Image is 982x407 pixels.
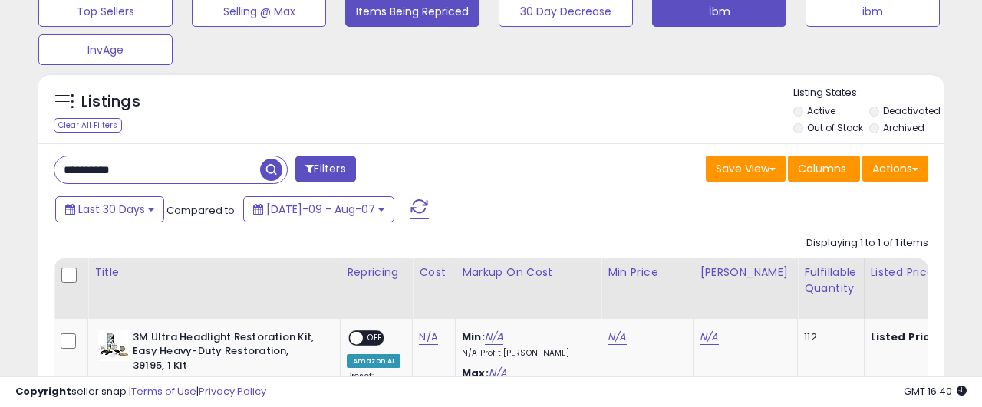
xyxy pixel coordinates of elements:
div: Fulfillable Quantity [804,264,857,297]
button: Filters [295,156,355,182]
button: Actions [862,156,928,182]
label: Out of Stock [807,121,863,134]
div: Clear All Filters [54,118,122,133]
p: N/A Profit [PERSON_NAME] [462,348,589,359]
div: seller snap | | [15,385,266,399]
span: [DATE]-09 - Aug-07 [266,202,375,217]
span: Compared to: [166,203,237,218]
a: N/A [485,330,503,345]
a: N/A [700,330,718,345]
th: The percentage added to the cost of goods (COGS) that forms the calculator for Min & Max prices. [456,258,601,319]
button: Save View [706,156,786,182]
a: Privacy Policy [199,384,266,399]
button: InvAge [38,34,173,65]
strong: Copyright [15,384,71,399]
p: Listing States: [793,86,944,100]
h5: Listings [81,91,140,113]
b: Listed Price: [871,330,941,344]
button: Columns [788,156,860,182]
div: Cost [419,264,449,281]
span: OFF [363,331,387,344]
button: Last 30 Days [55,196,164,222]
label: Archived [883,121,924,134]
div: Markup on Cost [462,264,595,281]
div: Repricing [347,264,406,281]
div: Min Price [608,264,687,281]
div: Title [94,264,334,281]
span: Last 30 Days [78,202,145,217]
div: Displaying 1 to 1 of 1 items [806,236,928,251]
div: [PERSON_NAME] [700,264,791,281]
label: Deactivated [883,104,941,117]
a: Terms of Use [131,384,196,399]
div: Amazon AI [347,354,400,368]
a: N/A [608,330,626,345]
div: 112 [804,330,852,344]
img: 41sISNDKEpL._SL40_.jpg [98,330,129,361]
label: Active [807,104,835,117]
a: N/A [419,330,437,345]
b: Min: [462,330,485,344]
b: 3M Ultra Headlight Restoration Kit, Easy Heavy-Duty Restoration, 39195, 1 Kit [133,330,319,377]
button: [DATE]-09 - Aug-07 [243,196,394,222]
span: 2025-09-7 16:40 GMT [904,384,967,399]
span: Columns [798,161,846,176]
